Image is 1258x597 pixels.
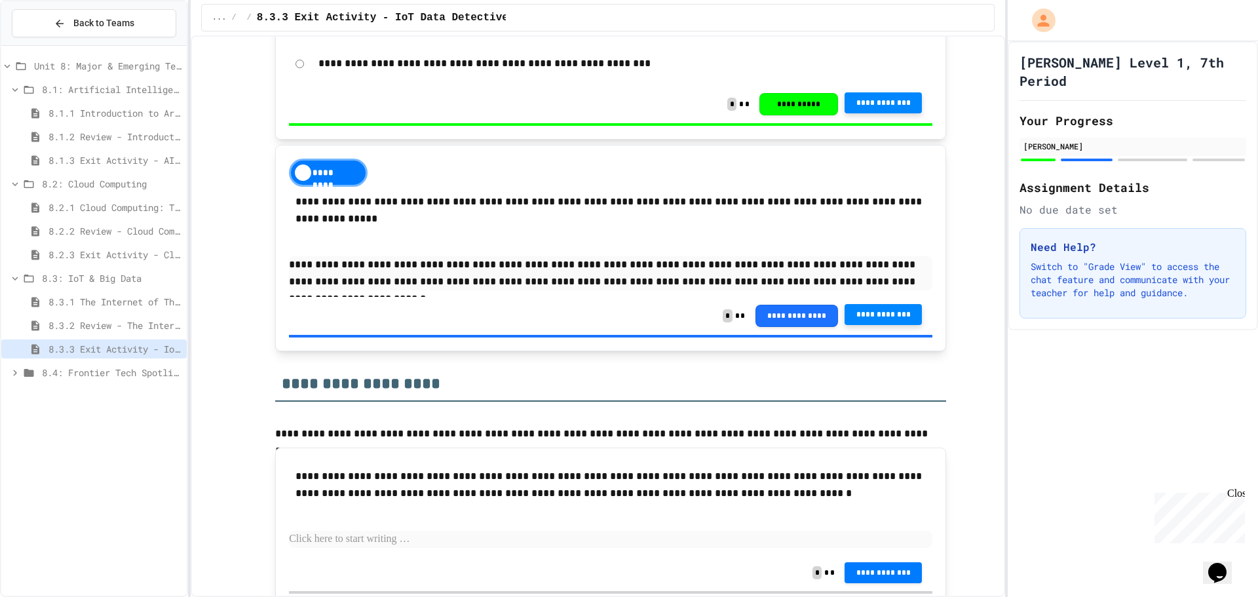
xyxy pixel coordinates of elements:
[48,130,181,144] span: 8.1.2 Review - Introduction to Artificial Intelligence
[1031,239,1235,255] h3: Need Help?
[1020,53,1246,90] h1: [PERSON_NAME] Level 1, 7th Period
[212,12,227,23] span: ...
[48,295,181,309] span: 8.3.1 The Internet of Things and Big Data: Our Connected Digital World
[1020,111,1246,130] h2: Your Progress
[48,153,181,167] span: 8.1.3 Exit Activity - AI Detective
[1031,260,1235,299] p: Switch to "Grade View" to access the chat feature and communicate with your teacher for help and ...
[1020,202,1246,218] div: No due date set
[1018,5,1059,35] div: My Account
[42,271,181,285] span: 8.3: IoT & Big Data
[48,318,181,332] span: 8.3.2 Review - The Internet of Things and Big Data
[1023,140,1242,152] div: [PERSON_NAME]
[48,224,181,238] span: 8.2.2 Review - Cloud Computing
[73,16,134,30] span: Back to Teams
[247,12,252,23] span: /
[231,12,236,23] span: /
[48,248,181,261] span: 8.2.3 Exit Activity - Cloud Service Detective
[42,177,181,191] span: 8.2: Cloud Computing
[42,366,181,379] span: 8.4: Frontier Tech Spotlight
[1020,178,1246,197] h2: Assignment Details
[1149,488,1245,543] iframe: chat widget
[1203,545,1245,584] iframe: chat widget
[42,83,181,96] span: 8.1: Artificial Intelligence Basics
[48,201,181,214] span: 8.2.1 Cloud Computing: Transforming the Digital World
[48,342,181,356] span: 8.3.3 Exit Activity - IoT Data Detective Challenge
[48,106,181,120] span: 8.1.1 Introduction to Artificial Intelligence
[34,59,181,73] span: Unit 8: Major & Emerging Technologies
[5,5,90,83] div: Chat with us now!Close
[257,10,571,26] span: 8.3.3 Exit Activity - IoT Data Detective Challenge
